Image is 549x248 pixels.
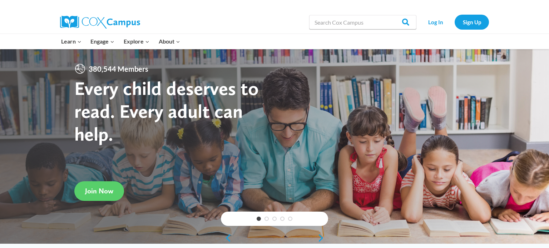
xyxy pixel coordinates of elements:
a: 1 [257,217,261,221]
a: previous [221,234,232,242]
input: Search Cox Campus [309,15,416,29]
a: 5 [288,217,292,221]
span: Engage [90,37,114,46]
span: Join Now [85,187,113,195]
nav: Secondary Navigation [420,15,489,29]
a: Log In [420,15,451,29]
span: About [159,37,180,46]
span: Explore [124,37,149,46]
span: 380,544 Members [86,63,151,75]
div: content slider buttons [221,231,328,245]
a: Sign Up [455,15,489,29]
a: 4 [280,217,285,221]
span: Learn [61,37,81,46]
a: Join Now [74,181,124,201]
strong: Every child deserves to read. Every adult can help. [74,77,259,145]
a: 2 [264,217,269,221]
nav: Primary Navigation [56,34,184,49]
a: 3 [272,217,277,221]
a: next [317,234,328,242]
img: Cox Campus [60,16,140,29]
